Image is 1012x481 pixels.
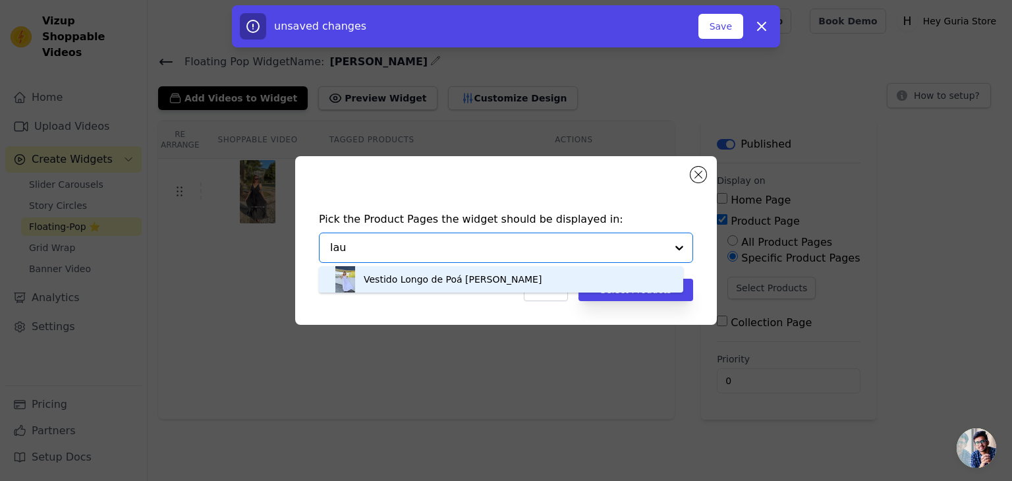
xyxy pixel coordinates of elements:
[698,14,743,39] button: Save
[957,428,996,468] div: Bate-papo aberto
[330,240,666,256] input: Search by product title or paste product URL
[690,167,706,183] button: Close modal
[332,266,358,293] img: product thumbnail
[364,273,542,286] div: Vestido Longo de Poá [PERSON_NAME]
[319,212,693,227] h4: Pick the Product Pages the widget should be displayed in:
[274,20,366,32] span: unsaved changes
